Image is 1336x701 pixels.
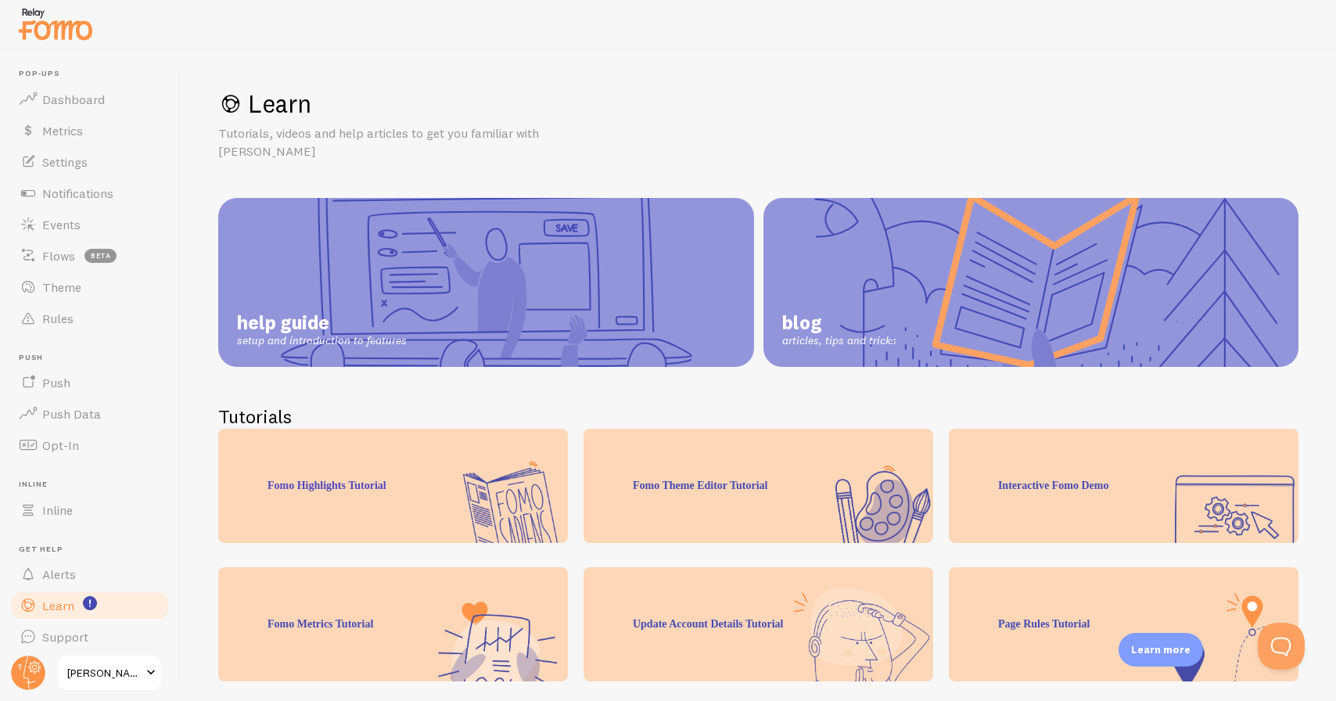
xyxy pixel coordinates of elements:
[584,429,933,543] div: Fomo Theme Editor Tutorial
[42,566,76,582] span: Alerts
[9,271,171,303] a: Theme
[9,303,171,334] a: Rules
[584,567,933,681] div: Update Account Details Tutorial
[19,69,171,79] span: Pop-ups
[9,398,171,430] a: Push Data
[218,124,594,160] p: Tutorials, videos and help articles to get you familiar with [PERSON_NAME]
[782,311,896,334] span: blog
[1258,623,1305,670] iframe: Help Scout Beacon - Open
[9,84,171,115] a: Dashboard
[56,654,162,692] a: [PERSON_NAME]
[42,217,81,232] span: Events
[9,240,171,271] a: Flows beta
[42,154,88,170] span: Settings
[67,663,142,682] span: [PERSON_NAME]
[42,123,83,138] span: Metrics
[9,115,171,146] a: Metrics
[42,437,79,453] span: Opt-In
[42,311,74,326] span: Rules
[949,567,1298,681] div: Page Rules Tutorial
[42,629,88,645] span: Support
[83,596,97,610] svg: <p>Watch New Feature Tutorials!</p>
[9,494,171,526] a: Inline
[1131,642,1191,657] p: Learn more
[237,311,407,334] span: help guide
[42,598,74,613] span: Learn
[19,353,171,363] span: Push
[218,429,568,543] div: Fomo Highlights Tutorial
[218,404,1298,429] h2: Tutorials
[42,279,81,295] span: Theme
[19,480,171,490] span: Inline
[949,429,1298,543] div: Interactive Fomo Demo
[782,334,896,348] span: articles, tips and tricks
[9,430,171,461] a: Opt-In
[42,92,105,107] span: Dashboard
[42,375,70,390] span: Push
[42,248,75,264] span: Flows
[9,621,171,652] a: Support
[237,334,407,348] span: setup and introduction to features
[9,209,171,240] a: Events
[9,559,171,590] a: Alerts
[19,545,171,555] span: Get Help
[9,367,171,398] a: Push
[16,4,95,44] img: fomo-relay-logo-orange.svg
[9,178,171,209] a: Notifications
[42,406,101,422] span: Push Data
[42,185,113,201] span: Notifications
[9,590,171,621] a: Learn
[1119,633,1203,667] div: Learn more
[42,502,73,518] span: Inline
[763,198,1299,367] a: blog articles, tips and tricks
[218,567,568,681] div: Fomo Metrics Tutorial
[84,249,117,263] span: beta
[218,198,754,367] a: help guide setup and introduction to features
[9,146,171,178] a: Settings
[218,88,1298,120] h1: Learn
